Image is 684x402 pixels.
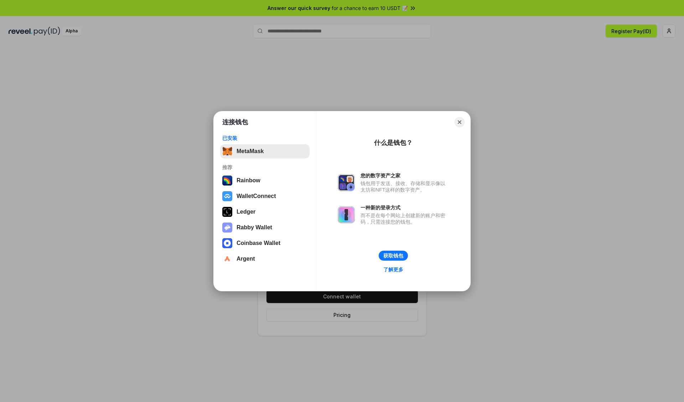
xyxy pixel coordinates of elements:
[361,180,449,193] div: 钱包用于发送、接收、存储和显示像以太坊和NFT这样的数字资产。
[379,265,408,274] a: 了解更多
[374,139,413,147] div: 什么是钱包？
[383,266,403,273] div: 了解更多
[222,223,232,233] img: svg+xml,%3Csvg%20xmlns%3D%22http%3A%2F%2Fwww.w3.org%2F2000%2Fsvg%22%20fill%3D%22none%22%20viewBox...
[222,207,232,217] img: svg+xml,%3Csvg%20xmlns%3D%22http%3A%2F%2Fwww.w3.org%2F2000%2Fsvg%22%20width%3D%2228%22%20height%3...
[383,252,403,259] div: 获取钱包
[222,191,232,201] img: svg+xml,%3Csvg%20width%3D%2228%22%20height%3D%2228%22%20viewBox%3D%220%200%2028%2028%22%20fill%3D...
[222,146,232,156] img: svg+xml,%3Csvg%20fill%3D%22none%22%20height%3D%2233%22%20viewBox%3D%220%200%2035%2033%22%20width%...
[220,189,310,203] button: WalletConnect
[237,240,280,246] div: Coinbase Wallet
[237,224,272,231] div: Rabby Wallet
[237,177,260,184] div: Rainbow
[379,251,408,261] button: 获取钱包
[222,118,248,126] h1: 连接钱包
[222,254,232,264] img: svg+xml,%3Csvg%20width%3D%2228%22%20height%3D%2228%22%20viewBox%3D%220%200%2028%2028%22%20fill%3D...
[222,238,232,248] img: svg+xml,%3Csvg%20width%3D%2228%22%20height%3D%2228%22%20viewBox%3D%220%200%2028%2028%22%20fill%3D...
[361,212,449,225] div: 而不是在每个网站上创建新的账户和密码，只需连接您的钱包。
[220,144,310,158] button: MetaMask
[237,148,264,155] div: MetaMask
[361,204,449,211] div: 一种新的登录方式
[220,236,310,250] button: Coinbase Wallet
[222,135,307,141] div: 已安装
[361,172,449,179] div: 您的数字资产之家
[338,174,355,191] img: svg+xml,%3Csvg%20xmlns%3D%22http%3A%2F%2Fwww.w3.org%2F2000%2Fsvg%22%20fill%3D%22none%22%20viewBox...
[237,193,276,199] div: WalletConnect
[237,256,255,262] div: Argent
[237,209,255,215] div: Ledger
[220,220,310,235] button: Rabby Wallet
[338,206,355,223] img: svg+xml,%3Csvg%20xmlns%3D%22http%3A%2F%2Fwww.w3.org%2F2000%2Fsvg%22%20fill%3D%22none%22%20viewBox...
[220,205,310,219] button: Ledger
[222,164,307,171] div: 推荐
[455,117,465,127] button: Close
[222,176,232,186] img: svg+xml,%3Csvg%20width%3D%22120%22%20height%3D%22120%22%20viewBox%3D%220%200%20120%20120%22%20fil...
[220,252,310,266] button: Argent
[220,173,310,188] button: Rainbow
